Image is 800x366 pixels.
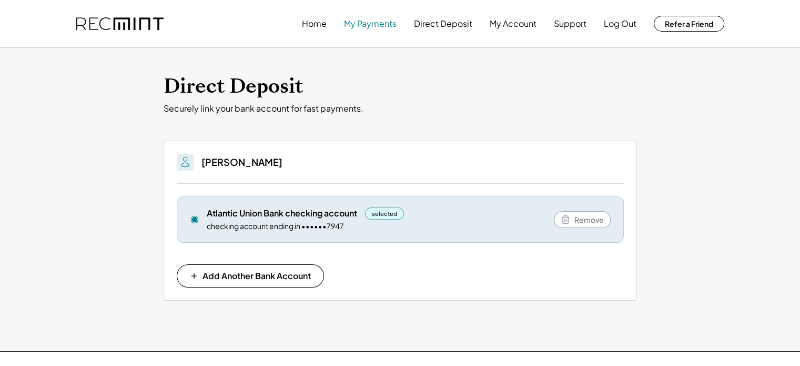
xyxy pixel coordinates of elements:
button: My Account [490,13,536,34]
button: Support [554,13,586,34]
button: Remove [554,211,611,228]
span: Remove [574,216,604,223]
button: Refer a Friend [654,16,724,32]
img: recmint-logotype%403x.png [76,17,164,31]
div: Atlantic Union Bank checking account [207,207,357,219]
button: Home [302,13,327,34]
h1: Direct Deposit [164,74,637,99]
div: selected [365,207,404,220]
h3: [PERSON_NAME] [201,156,282,168]
div: checking account ending in ••••••7947 [207,221,344,232]
button: My Payments [344,13,397,34]
div: Securely link your bank account for fast payments. [164,103,637,114]
button: Log Out [604,13,636,34]
button: Direct Deposit [414,13,472,34]
span: Add Another Bank Account [202,272,311,280]
button: Add Another Bank Account [177,264,324,288]
img: People.svg [179,156,191,169]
